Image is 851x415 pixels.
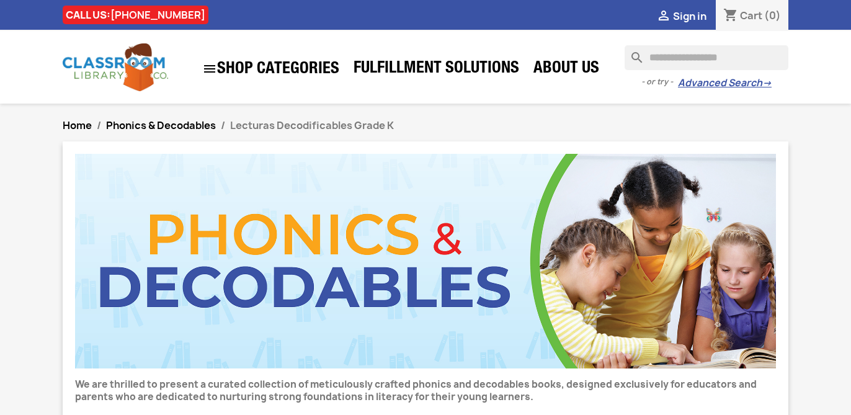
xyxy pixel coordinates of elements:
[527,57,605,82] a: About Us
[641,76,678,88] span: - or try -
[762,77,772,89] span: →
[63,6,208,24] div: CALL US:
[625,45,639,60] i: search
[347,57,525,82] a: Fulfillment Solutions
[106,118,216,132] a: Phonics & Decodables
[764,9,781,22] span: (0)
[110,8,205,22] a: [PHONE_NUMBER]
[740,9,762,22] span: Cart
[196,55,345,83] a: SHOP CATEGORIES
[75,378,776,403] p: We are thrilled to present a curated collection of meticulously crafted phonics and decodables bo...
[656,9,706,23] a:  Sign in
[723,9,738,24] i: shopping_cart
[673,9,706,23] span: Sign in
[75,154,776,368] img: CLC_Phonics_And_Decodables.jpg
[656,9,671,24] i: 
[625,45,788,70] input: Search
[63,118,92,132] a: Home
[202,61,217,76] i: 
[678,77,772,89] a: Advanced Search→
[63,43,168,91] img: Classroom Library Company
[230,118,394,132] span: Lecturas Decodificables Grade K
